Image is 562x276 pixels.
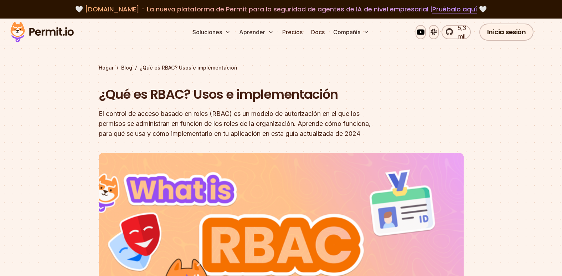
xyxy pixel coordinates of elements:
a: Blog [121,64,132,71]
a: Hogar [99,64,114,71]
a: 5,3 mil [442,25,471,39]
font: Compañía [333,28,361,36]
div: El control de acceso basado en roles (RBAC) es un modelo de autorización en el que los permisos s... [99,109,372,139]
a: Pruébalo aquí [432,5,477,14]
a: Inicia sesión [479,24,534,41]
font: Aprender [239,28,265,36]
font: [DOMAIN_NAME] - La nueva plataforma de Permit para la seguridad de agentes de IA de nivel empresa... [85,5,477,14]
button: Soluciones [190,25,233,39]
button: Aprender [236,25,277,39]
span: 5,3 mil [454,24,466,41]
font: 🤍 [75,5,83,14]
a: Docs [308,25,328,39]
font: Soluciones [192,28,222,36]
font: 🤍 [479,5,487,14]
button: Compañía [330,25,372,39]
a: Precios [279,25,305,39]
div: / / [99,64,464,71]
h1: ¿Qué es RBAC? Usos e implementación [99,86,372,103]
img: Logotipo del permiso [7,20,77,44]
